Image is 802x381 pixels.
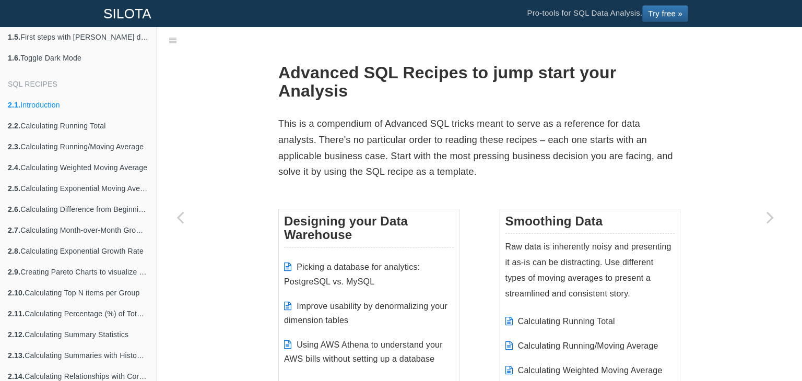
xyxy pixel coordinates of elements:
[157,53,204,381] a: Previous page: Toggle Dark Mode
[8,54,20,62] b: 1.6.
[505,239,675,302] p: Raw data is inherently noisy and presenting it as-is can be distracting. Use different types of m...
[750,329,789,368] iframe: Drift Widget Chat Controller
[516,1,699,27] li: Pro-tools for SQL Data Analysis.
[278,116,680,180] p: This is a compendium of Advanced SQL tricks meant to serve as a reference for data analysts. Ther...
[8,142,20,151] b: 2.3.
[8,247,20,255] b: 2.8.
[8,226,20,234] b: 2.7.
[642,5,688,22] a: Try free »
[8,163,20,172] b: 2.4.
[8,268,20,276] b: 2.9.
[747,53,794,381] a: Next page: Calculating Running Total
[8,101,20,109] b: 2.1.
[8,33,20,41] b: 1.5.
[8,330,25,339] b: 2.12.
[518,366,663,375] a: Calculating Weighted Moving Average
[8,184,20,193] b: 2.5.
[8,372,25,380] b: 2.14.
[518,317,615,326] a: Calculating Running Total
[284,263,420,285] a: Picking a database for analytics: PostgreSQL vs. MySQL
[8,351,25,360] b: 2.13.
[8,122,20,130] b: 2.2.
[284,215,454,248] h3: Designing your Data Warehouse
[284,340,443,363] a: Using AWS Athena to understand your AWS bills without setting up a database
[8,289,25,297] b: 2.10.
[505,215,675,234] h3: Smoothing Data
[278,64,680,100] h1: Advanced SQL Recipes to jump start your Analysis
[96,1,159,27] a: SILOTA
[518,341,658,350] a: Calculating Running/Moving Average
[8,309,25,318] b: 2.11.
[8,205,20,213] b: 2.6.
[284,302,447,325] a: Improve usability by denormalizing your dimension tables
